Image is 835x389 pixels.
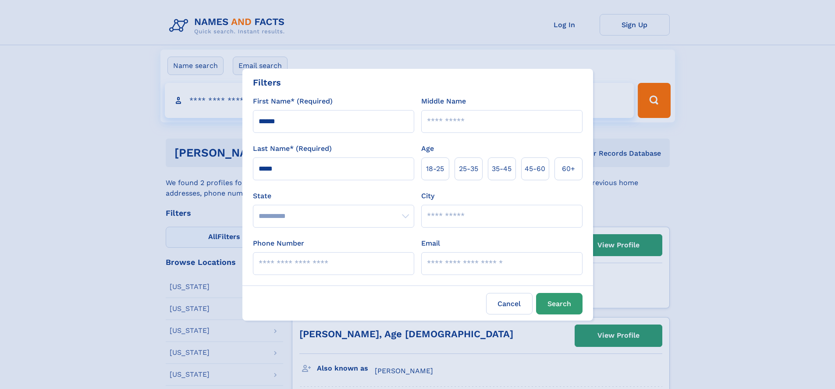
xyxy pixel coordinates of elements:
label: Last Name* (Required) [253,143,332,154]
label: Email [421,238,440,249]
label: Age [421,143,434,154]
button: Search [536,293,583,314]
label: State [253,191,414,201]
div: Filters [253,76,281,89]
label: Middle Name [421,96,466,107]
span: 35‑45 [492,164,512,174]
span: 25‑35 [459,164,478,174]
span: 45‑60 [525,164,545,174]
label: First Name* (Required) [253,96,333,107]
label: Phone Number [253,238,304,249]
label: Cancel [486,293,533,314]
span: 18‑25 [426,164,444,174]
label: City [421,191,434,201]
span: 60+ [562,164,575,174]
